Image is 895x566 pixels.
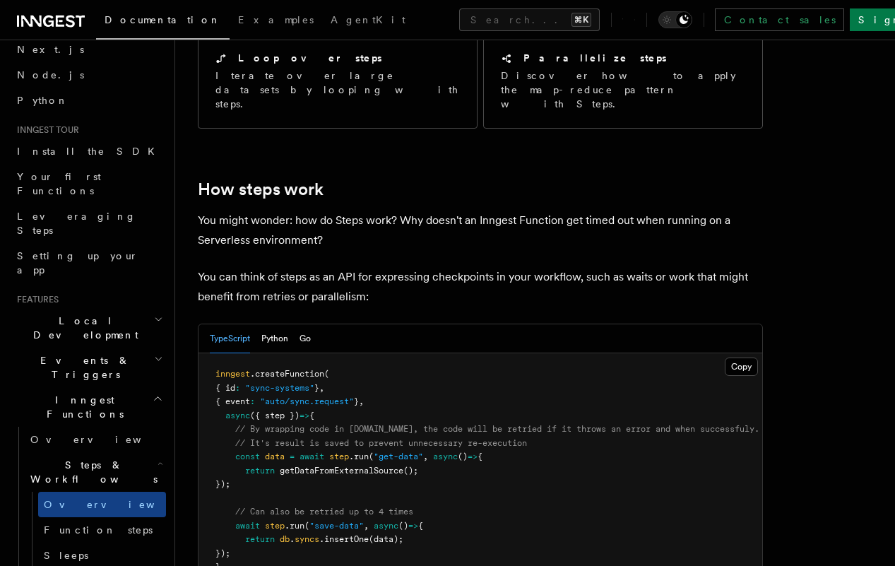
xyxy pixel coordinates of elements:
[235,438,527,448] span: // It's result is saved to prevent unnecessary re-execution
[295,534,319,544] span: syncs
[309,521,364,531] span: "save-data"
[38,517,166,543] a: Function steps
[319,534,369,544] span: .insertOne
[458,452,468,461] span: ()
[215,479,230,489] span: });
[210,324,250,353] button: TypeScript
[523,51,667,65] h2: Parallelize steps
[300,411,309,420] span: =>
[17,146,163,157] span: Install the SDK
[11,294,59,305] span: Features
[17,44,84,55] span: Next.js
[245,383,314,393] span: "sync-systems"
[11,138,166,164] a: Install the SDK
[423,452,428,461] span: ,
[11,308,166,348] button: Local Development
[459,8,600,31] button: Search...⌘K
[105,14,221,25] span: Documentation
[715,8,844,31] a: Contact sales
[11,124,79,136] span: Inngest tour
[322,4,414,38] a: AgentKit
[235,424,759,434] span: // By wrapping code in [DOMAIN_NAME], the code will be retried if it throws an error and when suc...
[17,211,136,236] span: Leveraging Steps
[329,452,349,461] span: step
[364,521,369,531] span: ,
[17,250,138,276] span: Setting up your app
[44,550,88,561] span: Sleeps
[235,507,413,517] span: // Can also be retried up to 4 times
[725,358,758,376] button: Copy
[260,396,354,406] span: "auto/sync.request"
[403,466,418,476] span: ();
[285,521,304,531] span: .run
[359,396,364,406] span: ,
[230,4,322,38] a: Examples
[250,411,300,420] span: ({ step })
[11,204,166,243] a: Leveraging Steps
[11,37,166,62] a: Next.js
[25,427,166,452] a: Overview
[215,548,230,558] span: });
[398,521,408,531] span: ()
[215,69,460,111] p: Iterate over large datasets by looping with steps.
[11,243,166,283] a: Setting up your app
[309,411,314,420] span: {
[300,324,311,353] button: Go
[250,369,324,379] span: .createFunction
[290,534,295,544] span: .
[319,383,324,393] span: ,
[11,314,154,342] span: Local Development
[304,521,309,531] span: (
[198,267,763,307] p: You can think of steps as an API for expressing checkpoints in your workflow, such as waits or wo...
[369,534,403,544] span: (data);
[215,383,235,393] span: { id
[501,69,745,111] p: Discover how to apply the map-reduce pattern with Steps.
[198,179,324,199] a: How steps work
[354,396,359,406] span: }
[290,452,295,461] span: =
[468,452,478,461] span: =>
[11,387,166,427] button: Inngest Functions
[96,4,230,40] a: Documentation
[280,466,403,476] span: getDataFromExternalSource
[235,383,240,393] span: :
[225,411,250,420] span: async
[11,348,166,387] button: Events & Triggers
[369,452,374,461] span: (
[198,211,763,250] p: You might wonder: how do Steps work? Why doesn't an Inngest Function get timed out when running o...
[11,88,166,113] a: Python
[245,534,275,544] span: return
[235,452,260,461] span: const
[25,458,158,486] span: Steps & Workflows
[478,452,482,461] span: {
[658,11,692,28] button: Toggle dark mode
[238,51,382,65] h2: Loop over steps
[314,383,319,393] span: }
[25,452,166,492] button: Steps & Workflows
[261,324,288,353] button: Python
[374,521,398,531] span: async
[44,499,189,510] span: Overview
[235,521,260,531] span: await
[408,521,418,531] span: =>
[418,521,423,531] span: {
[11,393,153,421] span: Inngest Functions
[265,452,285,461] span: data
[17,69,84,81] span: Node.js
[17,95,69,106] span: Python
[324,369,329,379] span: (
[198,33,478,129] a: Loop over stepsIterate over large datasets by looping with steps.
[238,14,314,25] span: Examples
[571,13,591,27] kbd: ⌘K
[11,353,154,382] span: Events & Triggers
[245,466,275,476] span: return
[215,369,250,379] span: inngest
[374,452,423,461] span: "get-data"
[349,452,369,461] span: .run
[17,171,101,196] span: Your first Functions
[38,492,166,517] a: Overview
[280,534,290,544] span: db
[300,452,324,461] span: await
[44,524,153,536] span: Function steps
[215,396,250,406] span: { event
